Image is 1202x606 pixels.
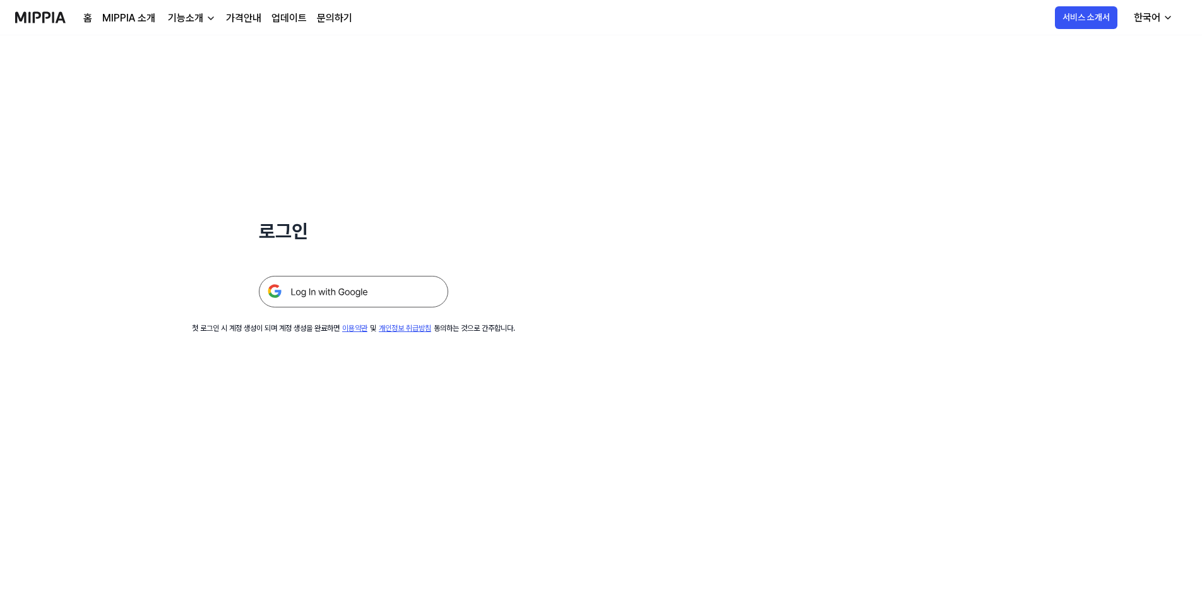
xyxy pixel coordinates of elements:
div: 기능소개 [165,11,206,26]
a: MIPPIA 소개 [102,11,155,26]
h1: 로그인 [259,217,448,246]
a: 개인정보 취급방침 [379,324,431,333]
a: 이용약관 [342,324,367,333]
img: down [206,13,216,23]
button: 기능소개 [165,11,216,26]
a: 가격안내 [226,11,261,26]
a: 홈 [83,11,92,26]
div: 한국어 [1131,10,1163,25]
a: 문의하기 [317,11,352,26]
button: 서비스 소개서 [1055,6,1117,29]
button: 한국어 [1124,5,1181,30]
div: 첫 로그인 시 계정 생성이 되며 계정 생성을 완료하면 및 동의하는 것으로 간주합니다. [192,323,515,334]
img: 구글 로그인 버튼 [259,276,448,307]
a: 업데이트 [271,11,307,26]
